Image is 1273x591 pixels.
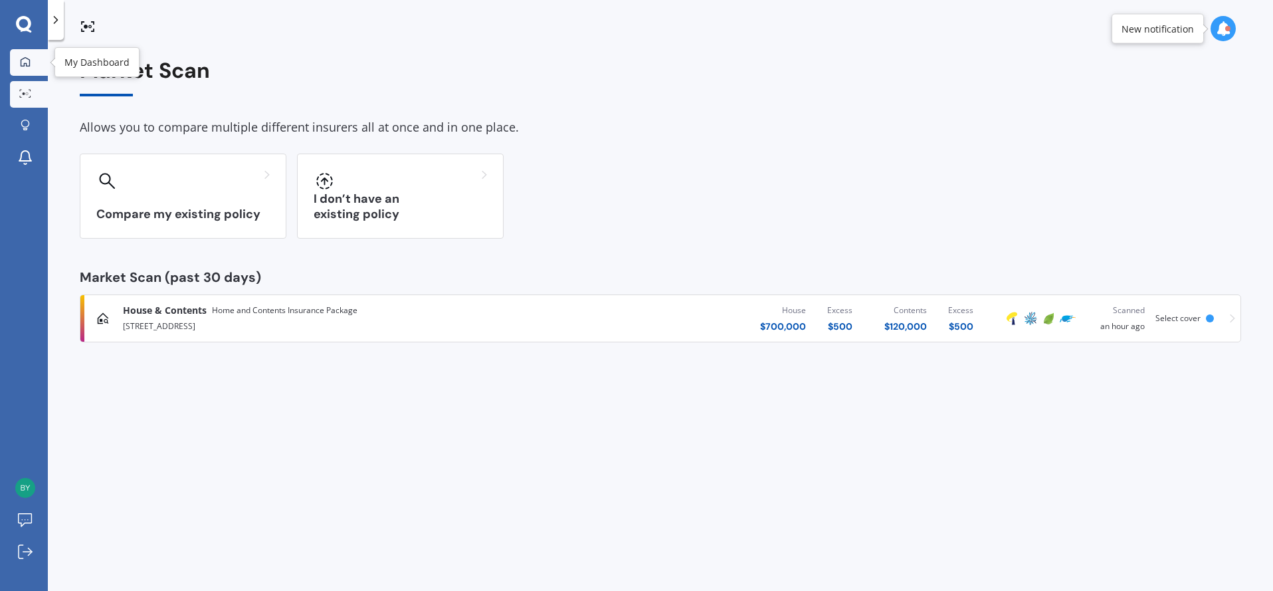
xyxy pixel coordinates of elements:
img: b8f312f88daf8fb7590b2be62e41f7db [15,478,35,498]
div: $ 500 [948,320,973,333]
a: House & ContentsHome and Contents Insurance Package[STREET_ADDRESS]House$700,000Excess$500Content... [80,295,1241,342]
img: Trade Me Insurance [1060,310,1076,326]
div: Market Scan (past 30 days) [80,271,1241,284]
div: My Dashboard [64,56,130,69]
div: an hour ago [1088,304,1145,333]
div: Allows you to compare multiple different insurers all at once and in one place. [80,118,1241,138]
div: $ 120,000 [884,320,927,333]
div: New notification [1122,22,1194,35]
div: Scanned [1088,304,1145,317]
span: Select cover [1155,312,1201,324]
div: $ 700,000 [760,320,806,333]
img: Tower [1004,310,1020,326]
div: $ 500 [827,320,852,333]
img: AMP [1023,310,1038,326]
div: Contents [884,304,927,317]
div: Market Scan [80,59,1241,96]
h3: Compare my existing policy [96,207,270,222]
h3: I don’t have an existing policy [314,191,487,222]
span: Home and Contents Insurance Package [212,304,357,317]
span: House & Contents [123,304,207,317]
div: House [760,304,806,317]
div: Excess [948,304,973,317]
div: Excess [827,304,852,317]
div: [STREET_ADDRESS] [123,317,540,333]
img: Initio [1041,310,1057,326]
